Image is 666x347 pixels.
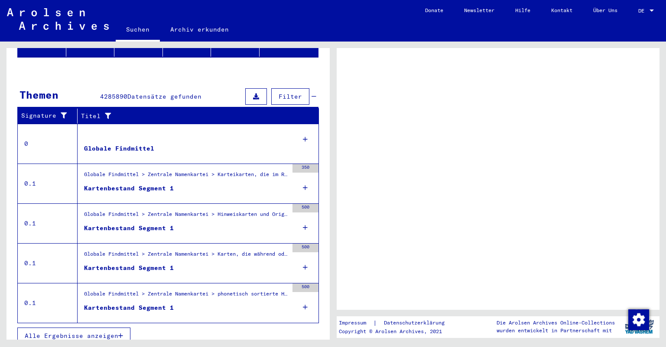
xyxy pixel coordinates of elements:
[116,19,160,42] a: Suchen
[21,109,79,123] div: Signature
[160,19,239,40] a: Archiv erkunden
[84,184,174,193] div: Kartenbestand Segment 1
[84,263,174,273] div: Kartenbestand Segment 1
[18,164,78,203] td: 0.1
[84,170,288,183] div: Globale Findmittel > Zentrale Namenkartei > Karteikarten, die im Rahmen der sequentiellen Massend...
[81,112,302,121] div: Titel
[84,290,288,302] div: Globale Findmittel > Zentrale Namenkartei > phonetisch sortierte Hinweiskarten, die für die Digit...
[638,8,648,14] span: DE
[84,303,174,312] div: Kartenbestand Segment 1
[84,224,174,233] div: Kartenbestand Segment 1
[17,328,130,344] button: Alle Ergebnisse anzeigen
[7,8,109,30] img: Arolsen_neg.svg
[339,328,455,335] p: Copyright © Arolsen Archives, 2021
[292,283,318,292] div: 500
[271,88,309,105] button: Filter
[623,316,656,337] img: yv_logo.png
[497,327,615,334] p: wurden entwickelt in Partnerschaft mit
[18,203,78,243] td: 0.1
[292,204,318,212] div: 500
[25,332,118,340] span: Alle Ergebnisse anzeigen
[21,111,71,120] div: Signature
[18,283,78,323] td: 0.1
[497,319,615,327] p: Die Arolsen Archives Online-Collections
[339,318,373,328] a: Impressum
[18,243,78,283] td: 0.1
[292,164,318,173] div: 350
[18,124,78,164] td: 0
[84,250,288,262] div: Globale Findmittel > Zentrale Namenkartei > Karten, die während oder unmittelbar vor der sequenti...
[127,93,201,100] span: Datensätze gefunden
[279,93,302,100] span: Filter
[100,93,127,100] span: 4285890
[84,210,288,222] div: Globale Findmittel > Zentrale Namenkartei > Hinweiskarten und Originale, die in T/D-Fällen aufgef...
[628,309,649,330] img: Zustimmung ändern
[84,144,154,153] div: Globale Findmittel
[292,244,318,252] div: 500
[339,318,455,328] div: |
[377,318,455,328] a: Datenschutzerklärung
[81,109,310,123] div: Titel
[19,87,58,103] div: Themen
